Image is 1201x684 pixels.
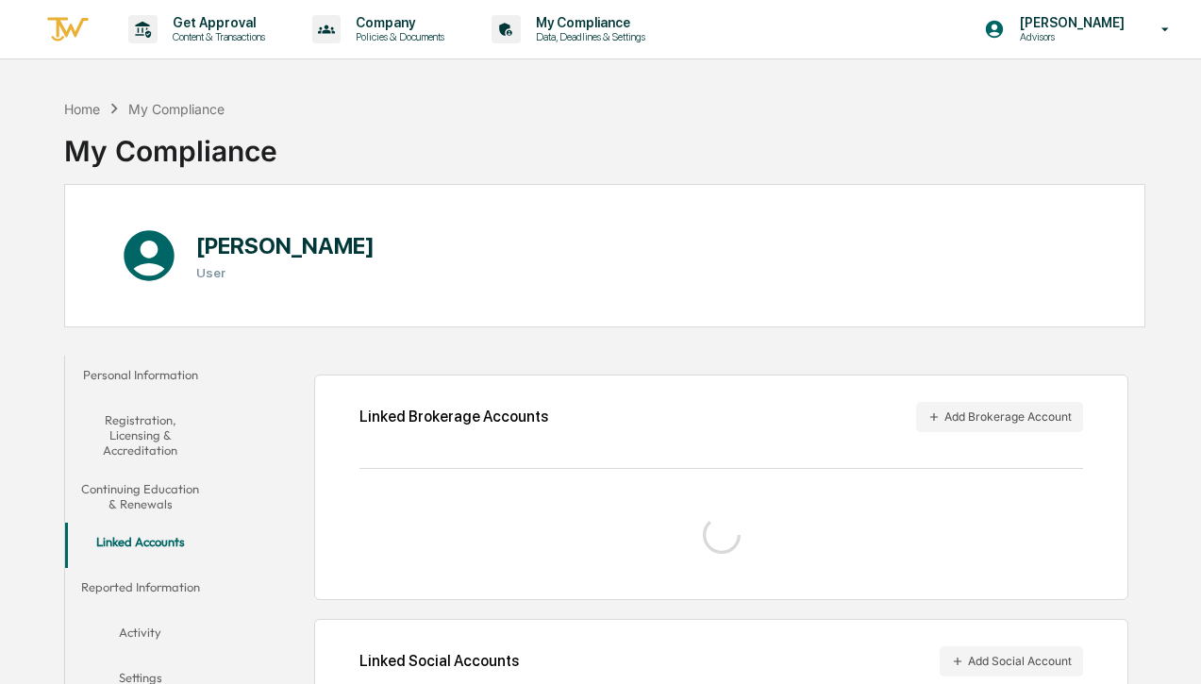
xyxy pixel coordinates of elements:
p: [PERSON_NAME] [1005,15,1134,30]
button: Activity [65,613,215,659]
button: Continuing Education & Renewals [65,470,215,524]
button: Add Social Account [940,646,1083,676]
h3: User [196,265,375,280]
p: Get Approval [158,15,275,30]
div: My Compliance [128,101,225,117]
p: Data, Deadlines & Settings [521,30,655,43]
p: My Compliance [521,15,655,30]
div: Linked Social Accounts [359,646,1083,676]
h1: [PERSON_NAME] [196,232,375,259]
img: logo [45,14,91,45]
button: Add Brokerage Account [916,402,1083,432]
div: Home [64,101,100,117]
div: Linked Brokerage Accounts [359,408,548,425]
p: Company [341,15,454,30]
p: Policies & Documents [341,30,454,43]
div: My Compliance [64,119,277,168]
p: Advisors [1005,30,1134,43]
button: Registration, Licensing & Accreditation [65,401,215,470]
p: Content & Transactions [158,30,275,43]
button: Linked Accounts [65,523,215,568]
button: Personal Information [65,356,215,401]
button: Reported Information [65,568,215,613]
